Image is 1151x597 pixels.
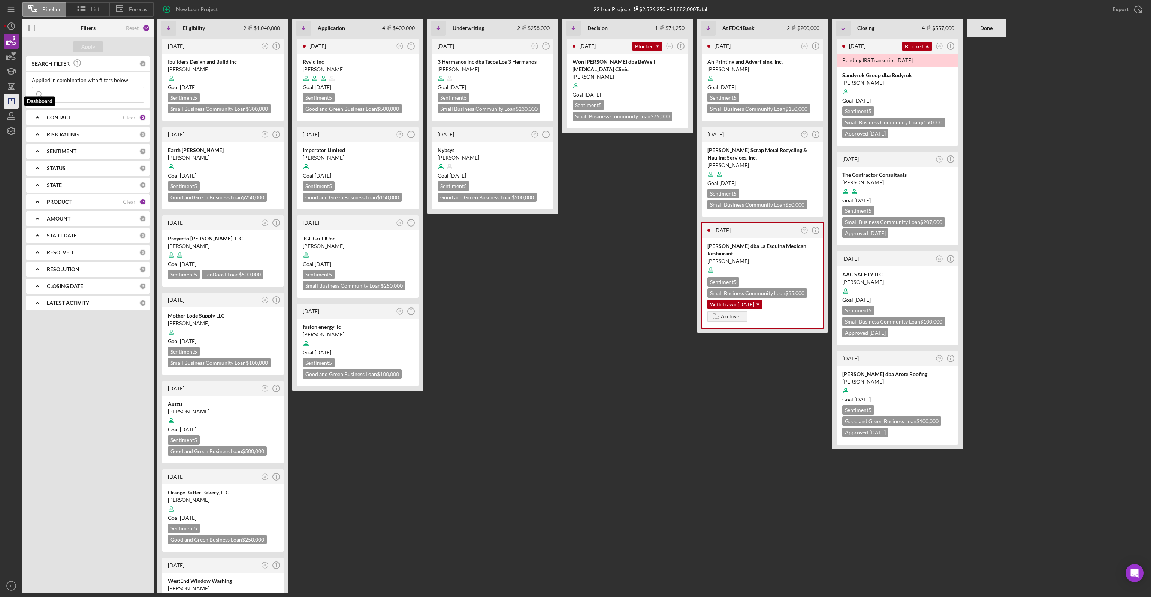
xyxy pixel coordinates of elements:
[168,385,184,391] time: 2025-08-13 17:06
[168,193,267,202] div: Good and Green Business Loan $250,000
[450,84,466,90] time: 08/30/2025
[398,133,401,136] text: JT
[938,258,941,260] text: SS
[303,131,319,137] time: 2025-08-21 14:58
[168,131,184,137] time: 2025-08-15 10:59
[842,179,952,186] div: [PERSON_NAME]
[161,380,285,464] a: [DATE]JTAutzu[PERSON_NAME]Goal [DATE]Sentiment5Good and Green Business Loan$500,000
[303,104,402,113] div: Good and Green Business Loan $500,000
[47,233,77,239] b: START DATE
[47,115,71,121] b: CONTACT
[318,25,345,31] b: Application
[707,242,818,257] div: [PERSON_NAME] dba La Esquina Mexican Restaurant
[438,146,548,154] div: Nybsys
[707,189,739,198] div: Sentiment 5
[438,104,540,113] div: Small Business Community Loan $230,000
[47,300,89,306] b: LATEST ACTIVITY
[168,473,184,480] time: 2025-08-04 19:46
[303,369,402,379] div: Good and Green Business Loan $100,000
[395,218,405,228] button: JT
[303,242,413,250] div: [PERSON_NAME]
[123,115,136,121] div: Clear
[803,229,806,231] text: SS
[176,2,218,17] div: New Loan Project
[665,41,675,51] button: SS
[842,355,859,361] time: 2025-08-12 22:26
[934,254,945,264] button: SS
[438,58,548,66] div: 3 Hermanos Inc dba Tacos Los 3 Hermanos
[922,25,954,31] div: 4 $557,000
[395,41,405,51] button: JT
[139,199,146,205] div: 15
[842,129,888,138] div: Approved [DATE]
[161,37,285,122] a: [DATE]JTIbuilders Design and Build Inc[PERSON_NAME]Goal [DATE]Sentiment5Small Business Community ...
[707,93,739,102] div: Sentiment 5
[260,218,270,228] button: JT
[81,41,95,52] div: Apply
[934,41,945,51] button: SS
[303,193,402,202] div: Good and Green Business Loan $150,000
[139,266,146,273] div: 0
[714,43,731,49] time: 2025-08-21 02:00
[42,6,61,12] span: Pipeline
[180,84,196,90] time: 10/04/2025
[139,114,146,121] div: 2
[296,126,420,210] a: [DATE]JTImperator Limited[PERSON_NAME]Goal [DATE]Sentiment5Good and Green Business Loan$150,000
[260,472,270,482] button: JT
[438,181,469,191] div: Sentiment 5
[566,37,689,130] a: [DATE]BlockedSSPending IBANK approvalWon [PERSON_NAME] dba BeWell [MEDICAL_DATA] Clinic[PERSON_NA...
[157,2,225,17] button: New Loan Project
[263,133,266,136] text: JT
[81,25,96,31] b: Filters
[303,66,413,73] div: [PERSON_NAME]
[800,41,810,51] button: SS
[315,84,331,90] time: 10/04/2025
[168,515,196,521] span: Goal
[1112,2,1129,17] div: Export
[168,235,278,242] div: Proyecto [PERSON_NAME], LLC
[47,266,79,272] b: RESOLUTION
[593,6,707,12] div: 22 Loan Projects • $4,882,000 Total
[129,6,149,12] span: Forecast
[803,133,806,136] text: SS
[530,41,540,51] button: JT
[579,43,596,49] time: 2025-08-20 22:54
[47,216,70,222] b: AMOUNT
[707,277,739,287] div: Sentiment 5
[842,396,871,403] span: Goal
[787,25,819,31] div: 2 $200,000
[938,158,941,161] text: SS
[142,24,150,32] div: 17
[168,319,278,327] div: [PERSON_NAME]
[296,214,420,299] a: [DATE]JTTGL Grill IUnc[PERSON_NAME]Goal [DATE]Sentiment5Small Business Community Loan$250,000
[180,426,196,433] time: 09/27/2025
[587,25,608,31] b: Decision
[707,180,736,186] span: Goal
[303,281,405,290] div: Small Business Community Loan $250,000
[168,104,271,113] div: Small Business Community Loan $300,000
[303,172,331,179] span: Goal
[842,328,888,337] div: Approved [DATE]
[842,428,888,437] div: Approved [DATE]
[168,358,271,367] div: Small Business Community Loan $100,000
[438,193,537,202] div: Good and Green Business Loan $200,000
[836,350,959,446] a: [DATE]SS[PERSON_NAME] dba Arete Roofing[PERSON_NAME]Goal [DATE]Sentiment5Good and Green Business ...
[168,347,200,356] div: Sentiment 5
[47,148,76,154] b: SENTIMENT
[168,43,184,49] time: 2025-08-20 22:00
[707,58,818,66] div: Ah Printing and Advertising, Inc.
[4,578,19,593] button: JT
[263,564,266,566] text: JT
[263,387,266,390] text: JT
[382,25,415,31] div: 4 $400,000
[139,300,146,306] div: 0
[707,84,736,90] span: Goal
[47,165,66,171] b: STATUS
[168,261,196,267] span: Goal
[168,338,196,344] span: Goal
[842,72,952,79] div: Sandyrok Group dba Bodyrok
[398,221,401,224] text: JT
[842,197,871,203] span: Goal
[263,475,266,478] text: JT
[842,228,888,238] div: Approved [DATE]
